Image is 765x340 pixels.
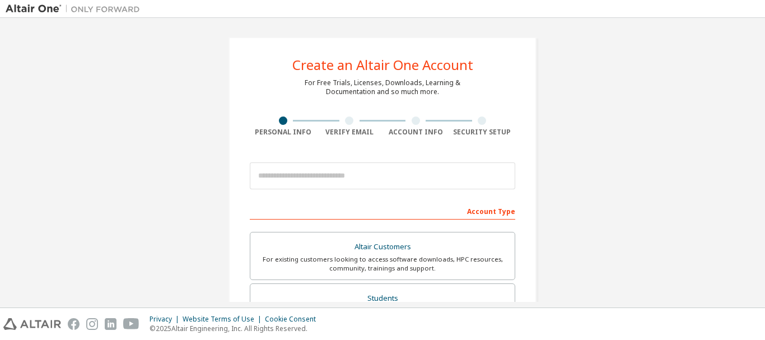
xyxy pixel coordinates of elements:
img: facebook.svg [68,318,80,330]
img: instagram.svg [86,318,98,330]
img: altair_logo.svg [3,318,61,330]
div: Privacy [150,315,183,324]
div: Account Info [382,128,449,137]
div: For Free Trials, Licenses, Downloads, Learning & Documentation and so much more. [305,78,460,96]
div: Account Type [250,202,515,220]
div: For existing customers looking to access software downloads, HPC resources, community, trainings ... [257,255,508,273]
img: linkedin.svg [105,318,116,330]
div: Verify Email [316,128,383,137]
div: Create an Altair One Account [292,58,473,72]
div: Students [257,291,508,306]
div: Personal Info [250,128,316,137]
div: Website Terms of Use [183,315,265,324]
div: Cookie Consent [265,315,323,324]
img: Altair One [6,3,146,15]
p: © 2025 Altair Engineering, Inc. All Rights Reserved. [150,324,323,333]
img: youtube.svg [123,318,139,330]
div: Security Setup [449,128,516,137]
div: Altair Customers [257,239,508,255]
